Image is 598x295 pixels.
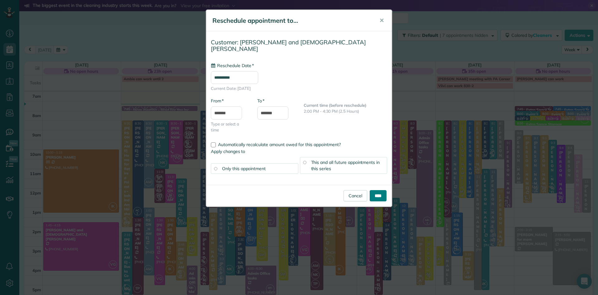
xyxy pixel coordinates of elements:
[211,98,224,104] label: From
[311,160,380,171] span: This and all future appointments in this series
[304,103,367,108] b: Current time (before reschedule)
[211,62,254,69] label: Reschedule Date
[304,108,387,114] p: 2:00 PM - 4:30 PM (2.5 Hours)
[211,86,387,91] span: Current Date: [DATE]
[218,142,341,147] span: Automatically recalculate amount owed for this appointment?
[214,167,217,170] input: Only this appointment
[211,39,387,52] h4: Customer: [PERSON_NAME] and [DEMOGRAPHIC_DATA][PERSON_NAME]
[379,17,384,24] span: ✕
[257,98,264,104] label: To
[222,166,266,171] span: Only this appointment
[211,148,387,155] label: Apply changes to
[211,121,248,133] span: Type or select a time
[303,161,306,164] input: This and all future appointments in this series
[344,190,367,201] a: Cancel
[212,16,371,25] h5: Reschedule appointment to...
